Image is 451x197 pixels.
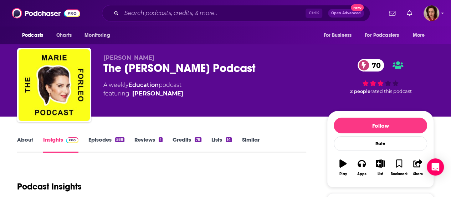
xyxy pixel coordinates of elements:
[88,136,124,153] a: Episodes588
[371,155,390,181] button: List
[424,5,439,21] button: Show profile menu
[365,30,399,40] span: For Podcasters
[17,136,33,153] a: About
[413,30,425,40] span: More
[378,172,383,176] div: List
[351,4,364,11] span: New
[424,5,439,21] img: User Profile
[306,9,322,18] span: Ctrl K
[103,89,183,98] span: featuring
[56,30,72,40] span: Charts
[134,136,162,153] a: Reviews1
[390,155,408,181] button: Bookmark
[334,118,427,133] button: Follow
[360,29,409,42] button: open menu
[115,137,124,142] div: 588
[159,137,162,142] div: 1
[43,136,78,153] a: InsightsPodchaser Pro
[327,54,434,99] div: 70 2 peoplerated this podcast
[350,89,370,94] span: 2 people
[211,136,232,153] a: Lists14
[102,5,370,21] div: Search podcasts, credits, & more...
[386,7,398,19] a: Show notifications dropdown
[357,172,367,176] div: Apps
[122,8,306,19] input: Search podcasts, credits, & more...
[365,59,384,72] span: 70
[328,9,364,18] button: Open AdvancedNew
[242,136,259,153] a: Similar
[318,29,360,42] button: open menu
[22,30,43,40] span: Podcasts
[334,155,352,181] button: Play
[195,137,201,142] div: 78
[404,7,415,19] a: Show notifications dropdown
[17,181,82,192] h1: Podcast Insights
[323,30,352,40] span: For Business
[80,29,119,42] button: open menu
[352,155,371,181] button: Apps
[12,6,80,20] img: Podchaser - Follow, Share and Rate Podcasts
[52,29,76,42] a: Charts
[409,155,427,181] button: Share
[424,5,439,21] span: Logged in as hdrucker
[17,29,52,42] button: open menu
[173,136,201,153] a: Credits78
[391,172,408,176] div: Bookmark
[103,54,154,61] span: [PERSON_NAME]
[19,49,90,121] img: The Marie Forleo Podcast
[370,89,412,94] span: rated this podcast
[331,11,361,15] span: Open Advanced
[84,30,110,40] span: Monitoring
[66,137,78,143] img: Podchaser Pro
[128,82,159,88] a: Education
[103,81,183,98] div: A weekly podcast
[427,158,444,176] div: Open Intercom Messenger
[334,136,427,151] div: Rate
[339,172,347,176] div: Play
[226,137,232,142] div: 14
[132,89,183,98] a: Marie Forleo
[413,172,422,176] div: Share
[358,59,384,72] a: 70
[408,29,434,42] button: open menu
